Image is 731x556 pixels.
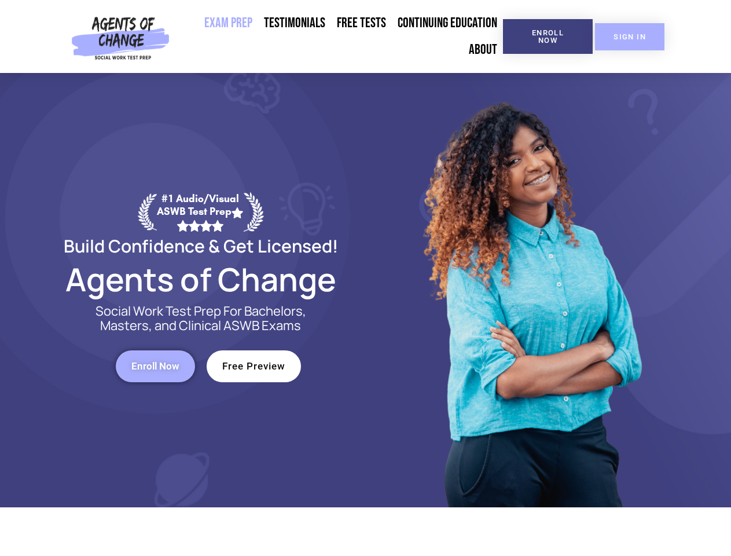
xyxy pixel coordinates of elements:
[36,266,366,292] h2: Agents of Change
[521,29,574,44] span: Enroll Now
[258,10,331,36] a: Testimonials
[463,36,503,63] a: About
[116,350,195,382] a: Enroll Now
[331,10,392,36] a: Free Tests
[207,350,301,382] a: Free Preview
[199,10,258,36] a: Exam Prep
[131,361,179,371] span: Enroll Now
[174,10,503,63] nav: Menu
[36,237,366,254] h2: Build Confidence & Get Licensed!
[415,73,646,507] img: Website Image 1 (1)
[614,33,646,41] span: SIGN IN
[222,361,285,371] span: Free Preview
[82,304,319,333] p: Social Work Test Prep For Bachelors, Masters, and Clinical ASWB Exams
[595,23,664,50] a: SIGN IN
[392,10,503,36] a: Continuing Education
[503,19,593,54] a: Enroll Now
[157,192,244,231] div: #1 Audio/Visual ASWB Test Prep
